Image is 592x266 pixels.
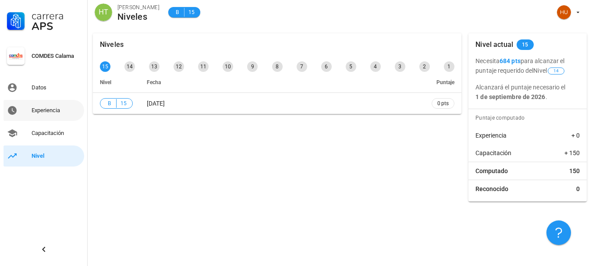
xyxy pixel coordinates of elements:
[117,3,160,12] div: [PERSON_NAME]
[419,61,430,72] div: 2
[564,149,580,157] span: + 150
[32,53,81,60] div: COMDES Calama
[272,61,283,72] div: 8
[576,184,580,193] span: 0
[198,61,209,72] div: 11
[475,33,513,56] div: Nivel actual
[4,145,84,167] a: Nivel
[95,4,112,21] div: avatar
[147,79,161,85] span: Fecha
[475,184,508,193] span: Reconocido
[4,123,84,144] a: Capacitación
[100,33,124,56] div: Niveles
[475,56,580,75] p: Necesita para alcanzar el puntaje requerido del
[533,67,565,74] span: Nivel
[32,107,81,114] div: Experiencia
[553,68,559,74] span: 14
[124,61,135,72] div: 14
[346,61,356,72] div: 5
[106,99,113,108] span: B
[223,61,233,72] div: 10
[4,77,84,98] a: Datos
[370,61,381,72] div: 4
[100,61,110,72] div: 15
[522,39,528,50] span: 15
[117,12,160,21] div: Niveles
[4,100,84,121] a: Experiencia
[500,57,521,64] b: 684 pts
[147,100,165,107] span: [DATE]
[475,149,511,157] span: Capacitación
[32,153,81,160] div: Nivel
[297,61,307,72] div: 7
[188,8,195,17] span: 15
[32,130,81,137] div: Capacitación
[425,72,461,93] th: Puntaje
[444,61,454,72] div: 1
[32,11,81,21] div: Carrera
[32,21,81,32] div: APS
[475,167,508,175] span: Computado
[472,109,587,127] div: Puntaje computado
[321,61,332,72] div: 6
[475,131,507,140] span: Experiencia
[99,4,108,21] span: HT
[436,79,454,85] span: Puntaje
[437,99,449,108] span: 0 pts
[557,5,571,19] div: avatar
[475,93,545,100] b: 1 de septiembre de 2026
[395,61,405,72] div: 3
[120,99,127,108] span: 15
[93,72,140,93] th: Nivel
[100,79,111,85] span: Nivel
[247,61,258,72] div: 9
[174,61,184,72] div: 12
[174,8,181,17] span: B
[475,82,580,102] p: Alcanzará el puntaje necesario el .
[569,167,580,175] span: 150
[140,72,425,93] th: Fecha
[571,131,580,140] span: + 0
[32,84,81,91] div: Datos
[149,61,160,72] div: 13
